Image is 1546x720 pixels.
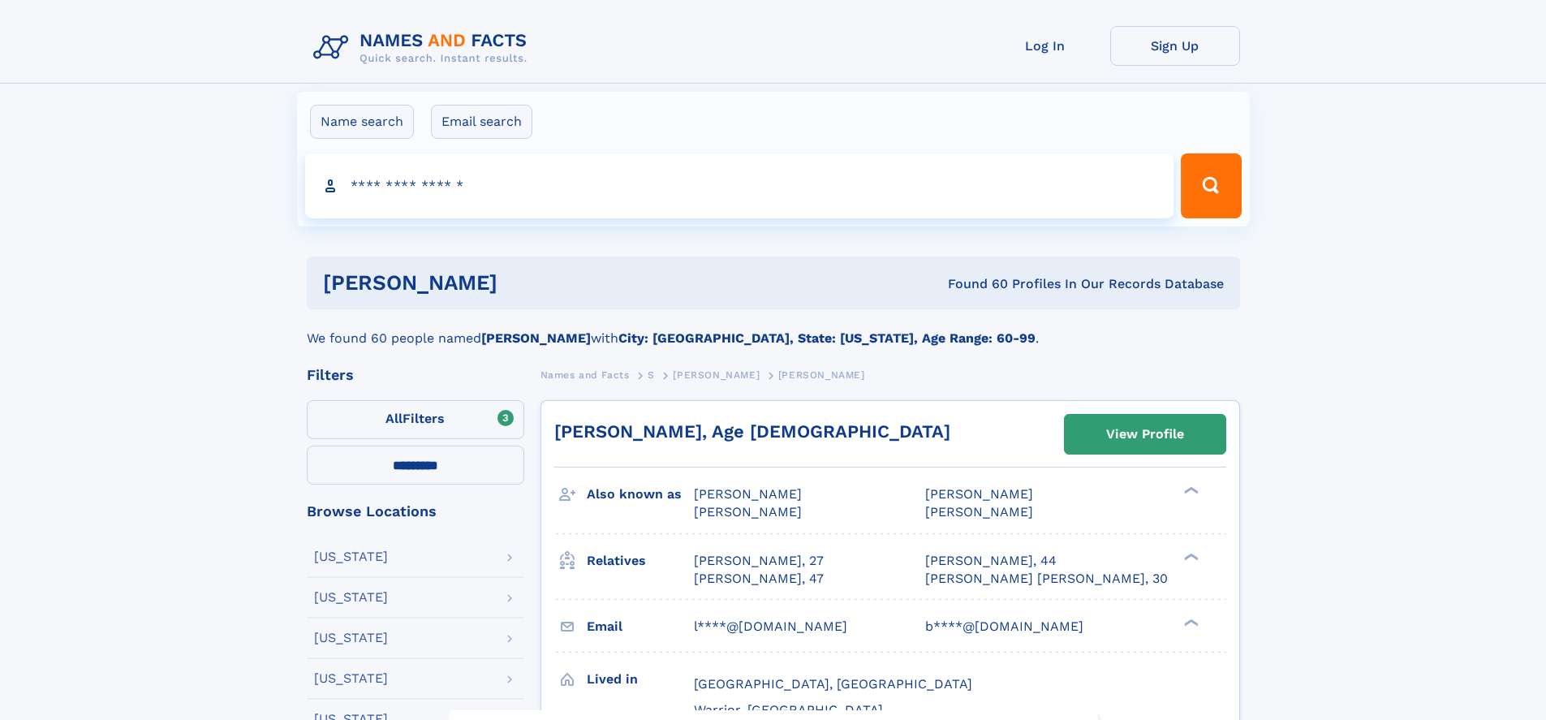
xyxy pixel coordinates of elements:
[314,591,388,604] div: [US_STATE]
[694,570,824,588] a: [PERSON_NAME], 47
[778,369,865,381] span: [PERSON_NAME]
[314,632,388,645] div: [US_STATE]
[1180,485,1199,496] div: ❯
[431,105,532,139] label: Email search
[385,411,403,426] span: All
[307,400,524,439] label: Filters
[925,570,1168,588] a: [PERSON_NAME] [PERSON_NAME], 30
[648,369,655,381] span: S
[1180,617,1199,627] div: ❯
[694,676,972,692] span: [GEOGRAPHIC_DATA], [GEOGRAPHIC_DATA]
[554,421,950,442] a: [PERSON_NAME], Age [DEMOGRAPHIC_DATA]
[648,364,655,385] a: S
[314,672,388,685] div: [US_STATE]
[1110,26,1240,66] a: Sign Up
[925,504,1033,520] span: [PERSON_NAME]
[925,486,1033,502] span: [PERSON_NAME]
[673,364,760,385] a: [PERSON_NAME]
[587,613,694,640] h3: Email
[307,504,524,519] div: Browse Locations
[722,275,1224,293] div: Found 60 Profiles In Our Records Database
[673,369,760,381] span: [PERSON_NAME]
[323,273,723,293] h1: [PERSON_NAME]
[305,153,1174,218] input: search input
[307,368,524,382] div: Filters
[481,330,591,346] b: [PERSON_NAME]
[1181,153,1241,218] button: Search Button
[307,309,1240,348] div: We found 60 people named with .
[540,364,630,385] a: Names and Facts
[587,481,694,508] h3: Also known as
[307,26,540,70] img: Logo Names and Facts
[1180,551,1199,562] div: ❯
[980,26,1110,66] a: Log In
[694,552,824,570] a: [PERSON_NAME], 27
[1065,415,1225,454] a: View Profile
[310,105,414,139] label: Name search
[694,702,883,718] span: Warrior, [GEOGRAPHIC_DATA]
[587,666,694,693] h3: Lived in
[314,550,388,563] div: [US_STATE]
[587,547,694,575] h3: Relatives
[694,504,802,520] span: [PERSON_NAME]
[1106,416,1184,453] div: View Profile
[925,552,1057,570] a: [PERSON_NAME], 44
[694,486,802,502] span: [PERSON_NAME]
[618,330,1036,346] b: City: [GEOGRAPHIC_DATA], State: [US_STATE], Age Range: 60-99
